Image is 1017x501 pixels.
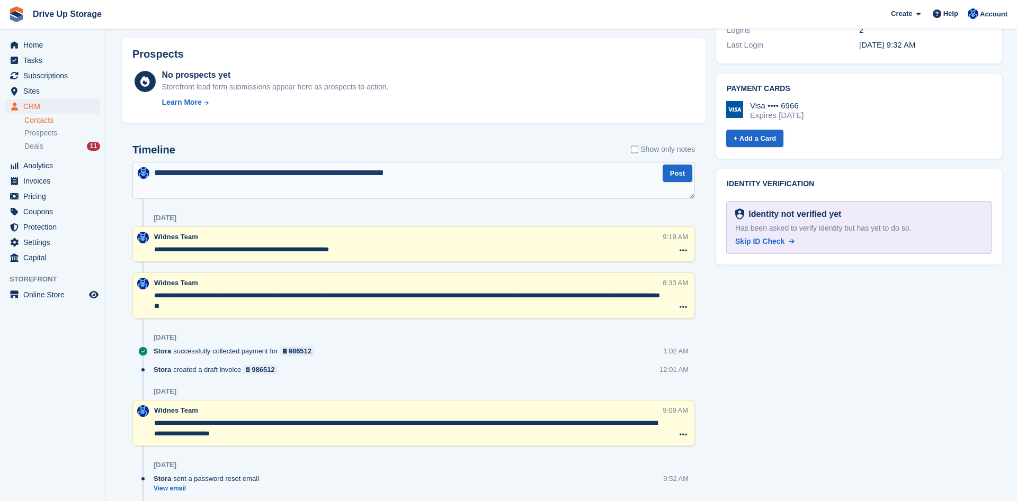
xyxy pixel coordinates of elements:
div: 12:01 AM [659,365,689,375]
div: [DATE] [154,333,176,342]
a: Drive Up Storage [29,5,106,23]
div: 986512 [289,346,311,356]
a: Prospects [24,127,100,139]
a: Learn More [162,97,388,108]
input: Show only notes [631,144,638,155]
span: Tasks [23,53,87,68]
h2: Prospects [132,48,184,60]
div: Visa •••• 6966 [750,101,804,111]
h2: Identity verification [727,180,992,188]
span: Help [943,8,958,19]
img: Widnes Team [968,8,978,19]
span: Widnes Team [154,279,198,287]
span: Storefront [10,274,105,285]
a: menu [5,204,100,219]
a: menu [5,220,100,234]
a: menu [5,53,100,68]
img: Visa Logo [726,101,743,118]
a: menu [5,38,100,52]
a: menu [5,250,100,265]
img: stora-icon-8386f47178a22dfd0bd8f6a31ec36ba5ce8667c1dd55bd0f319d3a0aa187defe.svg [8,6,24,22]
span: Create [891,8,912,19]
div: 11 [87,142,100,151]
img: Widnes Team [137,278,149,289]
span: Stora [154,346,171,356]
div: Learn More [162,97,201,108]
a: menu [5,287,100,302]
span: Stora [154,473,171,484]
button: Post [663,165,692,182]
span: Subscriptions [23,68,87,83]
div: sent a password reset email [154,473,264,484]
a: menu [5,158,100,173]
div: 9:09 AM [663,405,688,415]
a: Contacts [24,115,100,125]
a: Skip ID Check [735,236,795,247]
span: Skip ID Check [735,237,784,245]
a: menu [5,99,100,114]
a: menu [5,174,100,188]
div: 9:19 AM [663,232,688,242]
time: 2025-08-13 08:32:16 UTC [859,40,915,49]
span: Account [980,9,1007,20]
div: 8:33 AM [663,278,688,288]
div: created a draft invoice [154,365,283,375]
span: CRM [23,99,87,114]
h2: Timeline [132,144,175,156]
span: Protection [23,220,87,234]
span: Deals [24,141,43,151]
img: Identity Verification Ready [735,208,744,220]
span: Prospects [24,128,57,138]
div: Logins [727,24,859,37]
a: View email [154,484,264,493]
img: Widnes Team [138,167,149,179]
a: menu [5,84,100,98]
span: Capital [23,250,87,265]
a: menu [5,235,100,250]
div: 986512 [252,365,274,375]
div: Identity not verified yet [744,208,841,221]
span: Sites [23,84,87,98]
div: Has been asked to verify identity but has yet to do so. [735,223,983,234]
a: 986512 [243,365,278,375]
div: Expires [DATE] [750,111,804,120]
span: Widnes Team [154,233,198,241]
img: Widnes Team [137,405,149,417]
a: 986512 [280,346,315,356]
h2: Payment cards [727,85,992,93]
span: Widnes Team [154,406,198,414]
a: menu [5,189,100,204]
span: Analytics [23,158,87,173]
div: successfully collected payment for [154,346,319,356]
div: [DATE] [154,214,176,222]
span: Settings [23,235,87,250]
div: Storefront lead form submissions appear here as prospects to action. [162,81,388,93]
span: Coupons [23,204,87,219]
div: [DATE] [154,387,176,396]
a: + Add a Card [726,130,783,147]
div: 2 [859,24,992,37]
span: Invoices [23,174,87,188]
a: Deals 11 [24,141,100,152]
div: [DATE] [154,461,176,469]
span: Pricing [23,189,87,204]
a: Preview store [87,288,100,301]
span: Home [23,38,87,52]
img: Widnes Team [137,232,149,243]
span: Stora [154,365,171,375]
label: Show only notes [631,144,695,155]
div: 1:02 AM [663,346,689,356]
div: 9:52 AM [663,473,689,484]
div: No prospects yet [162,69,388,81]
div: Last Login [727,39,859,51]
span: Online Store [23,287,87,302]
a: menu [5,68,100,83]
